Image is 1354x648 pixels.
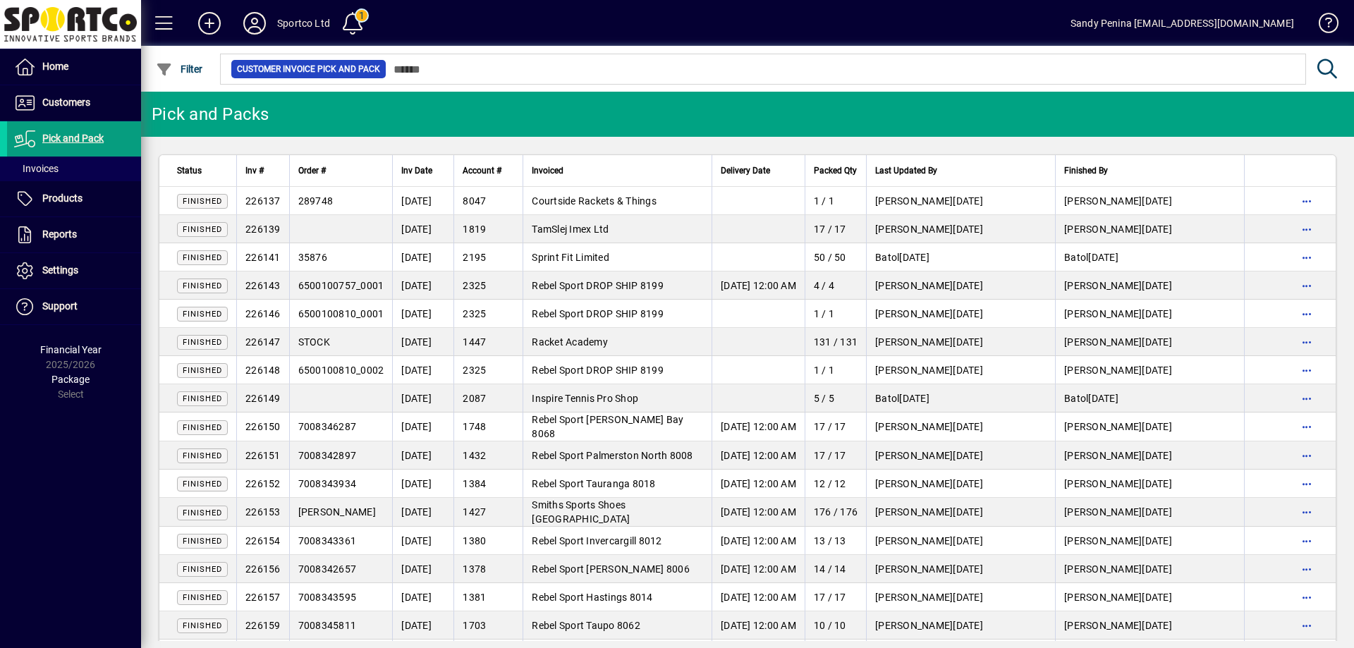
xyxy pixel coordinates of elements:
[866,611,1055,640] td: [DATE]
[805,527,866,555] td: 13 / 13
[1055,243,1244,271] td: [DATE]
[298,592,357,603] span: 7008343595
[532,414,683,439] span: Rebel Sport [PERSON_NAME] Bay 8068
[805,243,866,271] td: 50 / 50
[1295,246,1318,269] button: More options
[1295,218,1318,240] button: More options
[392,498,453,527] td: [DATE]
[245,252,281,263] span: 226141
[1071,12,1294,35] div: Sandy Penina [EMAIL_ADDRESS][DOMAIN_NAME]
[392,187,453,215] td: [DATE]
[245,421,281,432] span: 226150
[1295,444,1318,467] button: More options
[463,224,486,235] span: 1819
[42,97,90,108] span: Customers
[805,583,866,611] td: 17 / 17
[805,498,866,527] td: 176 / 176
[463,450,486,461] span: 1432
[866,412,1055,441] td: [DATE]
[401,163,432,178] span: Inv Date
[875,421,953,432] span: [PERSON_NAME]
[1064,163,1236,178] div: Finished By
[866,470,1055,498] td: [DATE]
[805,271,866,300] td: 4 / 4
[463,393,486,404] span: 2087
[42,192,83,204] span: Products
[866,300,1055,328] td: [DATE]
[245,163,264,178] span: Inv #
[532,163,563,178] span: Invoiced
[1295,472,1318,495] button: More options
[875,195,953,207] span: [PERSON_NAME]
[866,356,1055,384] td: [DATE]
[245,280,281,291] span: 226143
[245,450,281,461] span: 226151
[7,253,141,288] a: Settings
[183,537,222,546] span: Finished
[875,224,953,235] span: [PERSON_NAME]
[463,563,486,575] span: 1378
[392,441,453,470] td: [DATE]
[866,555,1055,583] td: [DATE]
[277,12,330,35] div: Sportco Ltd
[875,308,953,319] span: [PERSON_NAME]
[805,328,866,356] td: 131 / 131
[875,365,953,376] span: [PERSON_NAME]
[463,163,514,178] div: Account #
[298,478,357,489] span: 7008343934
[183,225,222,234] span: Finished
[866,187,1055,215] td: [DATE]
[463,195,486,207] span: 8047
[712,271,805,300] td: [DATE] 12:00 AM
[245,478,281,489] span: 226152
[245,535,281,546] span: 226154
[1295,274,1318,297] button: More options
[392,300,453,328] td: [DATE]
[532,280,664,291] span: Rebel Sport DROP SHIP 8199
[875,535,953,546] span: [PERSON_NAME]
[875,478,953,489] span: [PERSON_NAME]
[1055,583,1244,611] td: [DATE]
[152,56,207,82] button: Filter
[532,393,638,404] span: Inspire Tennis Pro Shop
[875,336,953,348] span: [PERSON_NAME]
[875,163,937,178] span: Last Updated By
[183,253,222,262] span: Finished
[42,61,68,72] span: Home
[532,450,693,461] span: Rebel Sport Palmerston North 8008
[532,365,664,376] span: Rebel Sport DROP SHIP 8199
[1064,280,1142,291] span: [PERSON_NAME]
[183,394,222,403] span: Finished
[1055,271,1244,300] td: [DATE]
[245,592,281,603] span: 226157
[712,412,805,441] td: [DATE] 12:00 AM
[183,197,222,206] span: Finished
[805,356,866,384] td: 1 / 1
[392,470,453,498] td: [DATE]
[721,163,770,178] span: Delivery Date
[1055,300,1244,328] td: [DATE]
[866,583,1055,611] td: [DATE]
[712,498,805,527] td: [DATE] 12:00 AM
[183,593,222,602] span: Finished
[463,592,486,603] span: 1381
[237,62,380,76] span: Customer Invoice Pick and Pack
[298,535,357,546] span: 7008343361
[183,621,222,630] span: Finished
[1055,412,1244,441] td: [DATE]
[1055,555,1244,583] td: [DATE]
[866,271,1055,300] td: [DATE]
[805,441,866,470] td: 17 / 17
[1308,3,1336,49] a: Knowledge Base
[392,412,453,441] td: [DATE]
[1295,331,1318,353] button: More options
[532,252,609,263] span: Sprint Fit Limited
[1064,224,1142,235] span: [PERSON_NAME]
[532,224,609,235] span: TamSlej Imex Ltd
[298,450,357,461] span: 7008342897
[1295,558,1318,580] button: More options
[183,451,222,460] span: Finished
[532,478,655,489] span: Rebel Sport Tauranga 8018
[7,181,141,216] a: Products
[183,479,222,489] span: Finished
